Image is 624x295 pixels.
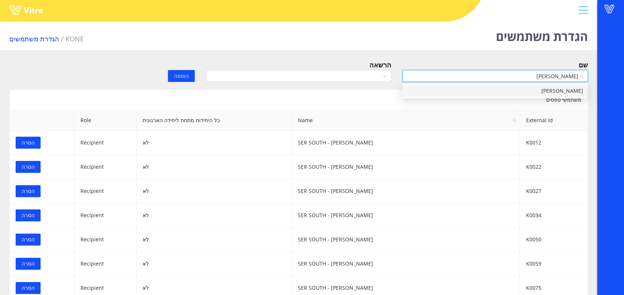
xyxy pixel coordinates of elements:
span: הסרה [22,260,35,268]
span: Recipient [80,236,104,243]
li: הגדרת משתמשים [9,34,66,44]
span: K0012 [526,139,541,146]
button: הסרה [16,137,41,149]
td: SER SOUTH - [PERSON_NAME] [292,155,520,179]
span: K0059 [526,260,541,267]
span: Recipient [80,163,104,170]
h1: הגדרת משתמשים [496,19,588,50]
span: K0075 [526,284,541,291]
span: 223 [66,34,84,43]
td: SER SOUTH - [PERSON_NAME] [292,252,520,276]
td: לא [137,203,292,228]
div: משתמשי טפסים [9,89,588,110]
span: K0027 [526,187,541,194]
span: Recipient [80,139,104,146]
div: אלכסנדר עמר [402,85,588,97]
span: הסרה [22,284,35,292]
td: לא [137,252,292,276]
span: Recipient [80,212,104,219]
button: הסרה [16,161,41,173]
button: הסרה [16,185,41,197]
span: הסרה [22,163,35,171]
td: לא [137,179,292,203]
td: SER SOUTH - [PERSON_NAME] [292,203,520,228]
span: Recipient [80,284,104,291]
span: K0050 [526,236,541,243]
th: Role [74,110,137,131]
span: Name [292,110,519,130]
span: הסרה [22,139,35,147]
td: לא [137,228,292,252]
span: search [512,118,517,123]
div: [PERSON_NAME] [407,87,583,95]
span: הסרה [22,235,35,244]
td: SER SOUTH - [PERSON_NAME] [292,228,520,252]
th: כל היחידות מתחת ליחידה הארגונית [137,110,292,131]
td: לא [137,155,292,179]
button: הוספה [168,70,195,82]
span: K0034 [526,212,541,219]
button: הסרה [16,258,41,270]
span: הסרה [22,211,35,219]
th: External Id [520,110,588,131]
td: SER SOUTH - [PERSON_NAME] [292,179,520,203]
span: הסרה [22,187,35,195]
span: Recipient [80,260,104,267]
td: לא [137,131,292,155]
div: הרשאה [369,60,391,70]
span: Recipient [80,187,104,194]
div: שם [579,60,588,70]
button: הסרה [16,282,41,294]
td: SER SOUTH - [PERSON_NAME] [292,131,520,155]
span: search [509,110,520,130]
span: K0022 [526,163,541,170]
button: הסרה [16,234,41,245]
button: הסרה [16,209,41,221]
